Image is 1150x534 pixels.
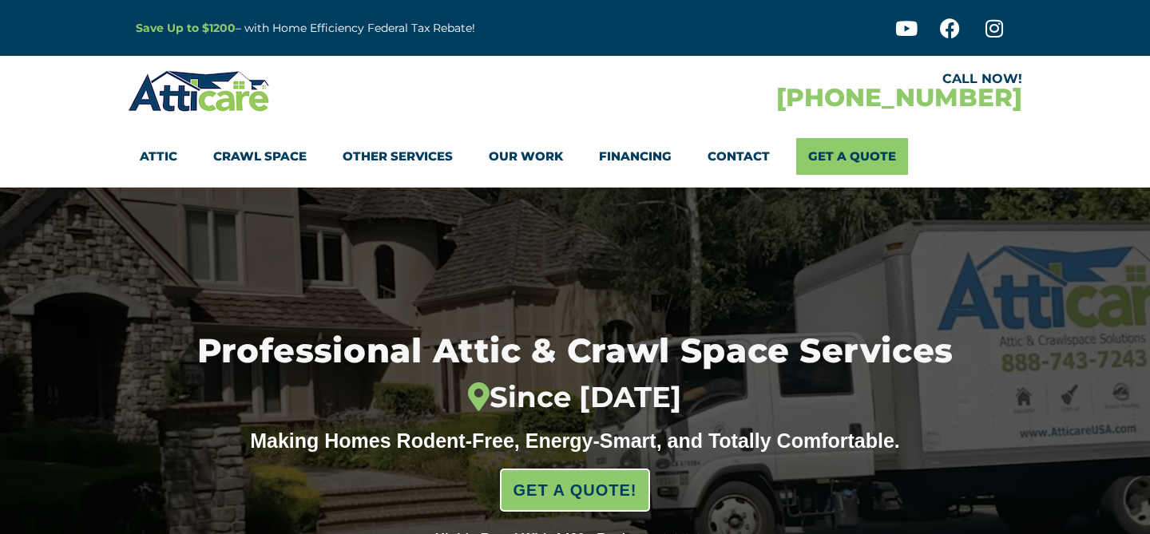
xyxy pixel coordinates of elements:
[140,138,177,175] a: Attic
[119,334,1030,414] h1: Professional Attic & Crawl Space Services
[119,380,1030,414] div: Since [DATE]
[708,138,770,175] a: Contact
[343,138,453,175] a: Other Services
[136,21,236,35] a: Save Up to $1200
[514,474,637,506] span: GET A QUOTE!
[500,469,651,512] a: GET A QUOTE!
[136,19,653,38] p: – with Home Efficiency Federal Tax Rebate!
[140,138,1010,175] nav: Menu
[213,138,307,175] a: Crawl Space
[489,138,563,175] a: Our Work
[599,138,672,175] a: Financing
[220,429,930,453] div: Making Homes Rodent-Free, Energy-Smart, and Totally Comfortable.
[796,138,908,175] a: Get A Quote
[575,73,1022,85] div: CALL NOW!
